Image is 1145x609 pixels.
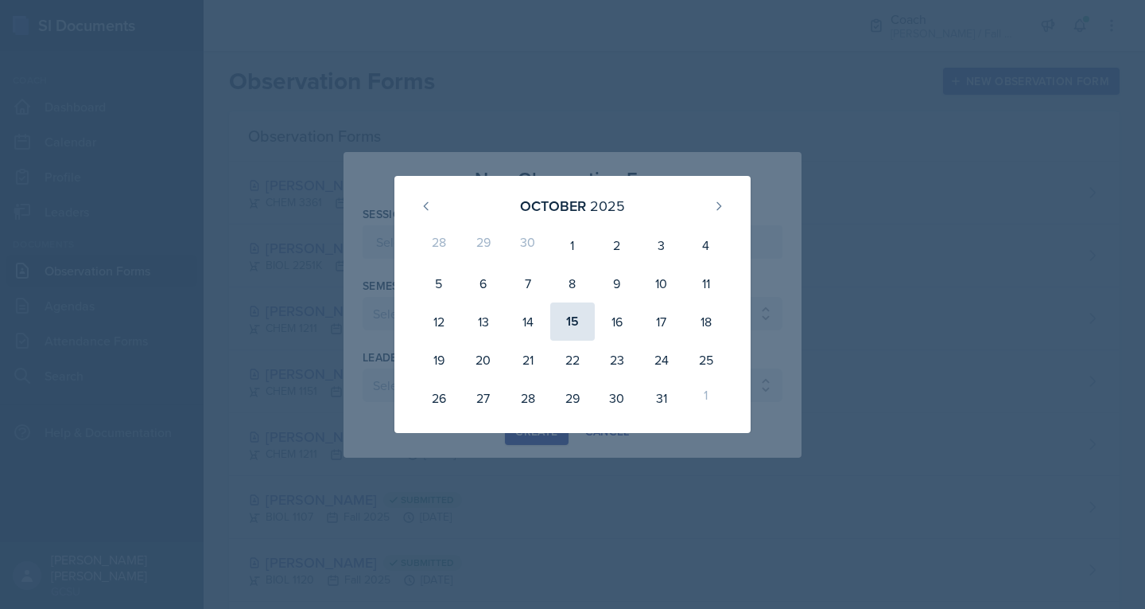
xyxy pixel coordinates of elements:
[520,195,586,217] div: October
[595,226,639,264] div: 2
[417,303,461,341] div: 12
[417,341,461,379] div: 19
[506,303,550,341] div: 14
[461,341,506,379] div: 20
[550,379,595,417] div: 29
[684,341,728,379] div: 25
[550,264,595,303] div: 8
[595,303,639,341] div: 16
[417,379,461,417] div: 26
[461,303,506,341] div: 13
[595,264,639,303] div: 9
[506,226,550,264] div: 30
[550,303,595,341] div: 15
[506,264,550,303] div: 7
[639,341,684,379] div: 24
[590,195,625,217] div: 2025
[595,341,639,379] div: 23
[684,379,728,417] div: 1
[684,264,728,303] div: 11
[550,341,595,379] div: 22
[461,264,506,303] div: 6
[417,264,461,303] div: 5
[506,379,550,417] div: 28
[639,226,684,264] div: 3
[684,226,728,264] div: 4
[461,379,506,417] div: 27
[417,226,461,264] div: 28
[639,303,684,341] div: 17
[595,379,639,417] div: 30
[639,264,684,303] div: 10
[639,379,684,417] div: 31
[684,303,728,341] div: 18
[550,226,595,264] div: 1
[506,341,550,379] div: 21
[461,226,506,264] div: 29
